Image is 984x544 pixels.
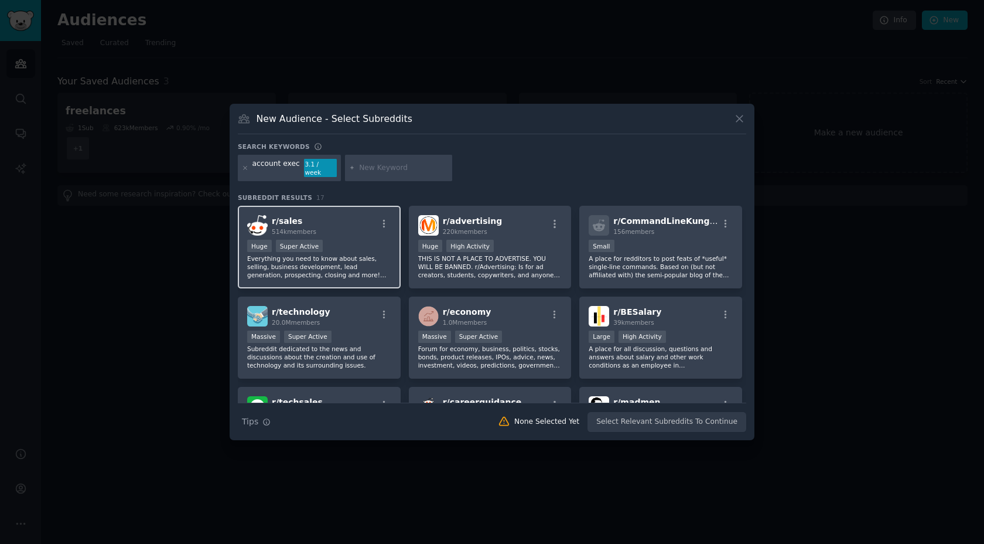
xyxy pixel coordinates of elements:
[316,194,324,201] span: 17
[238,142,310,151] h3: Search keywords
[247,240,272,252] div: Huge
[613,216,720,226] span: r/ CommandLineKungFu
[443,397,522,407] span: r/ careerguidance
[418,331,451,343] div: Massive
[304,159,337,178] div: 3.1 / week
[418,396,439,417] img: careerguidance
[252,159,300,178] div: account exec
[455,331,503,343] div: Super Active
[247,396,268,417] img: techsales
[272,397,323,407] span: r/ techsales
[418,345,562,369] p: Forum for economy, business, politics, stocks, bonds, product releases, IPOs, advice, news, inves...
[276,240,323,252] div: Super Active
[272,319,320,326] span: 20.0M members
[589,331,614,343] div: Large
[443,319,487,326] span: 1.0M members
[272,216,302,226] span: r/ sales
[247,331,280,343] div: Massive
[589,306,609,327] img: BESalary
[443,216,503,226] span: r/ advertising
[272,228,316,235] span: 514k members
[589,240,614,252] div: Small
[613,228,654,235] span: 156 members
[247,254,391,279] p: Everything you need to know about sales, selling, business development, lead generation, prospect...
[418,254,562,279] p: THIS IS NOT A PLACE TO ADVERTISE. YOU WILL BE BANNED. r/Advertising: Is for ad creators, students...
[613,319,654,326] span: 39k members
[418,215,439,236] img: advertising
[589,345,733,369] p: A place for all discussion, questions and answers about salary and other work conditions as an em...
[284,331,332,343] div: Super Active
[443,228,487,235] span: 220k members
[589,254,733,279] p: A place for redditors to post feats of *useful* single-line commands. Based on (but not affiliate...
[514,417,579,427] div: None Selected Yet
[443,307,491,317] span: r/ economy
[418,240,443,252] div: Huge
[613,307,661,317] span: r/ BESalary
[247,306,268,327] img: technology
[257,113,412,125] h3: New Audience - Select Subreddits
[446,240,494,252] div: High Activity
[613,397,660,407] span: r/ madmen
[242,416,258,428] span: Tips
[418,306,439,327] img: economy
[247,345,391,369] p: Subreddit dedicated to the news and discussions about the creation and use of technology and its ...
[589,396,609,417] img: madmen
[238,193,312,202] span: Subreddit Results
[247,215,268,236] img: sales
[238,412,275,432] button: Tips
[272,307,330,317] span: r/ technology
[359,163,448,174] input: New Keyword
[619,331,666,343] div: High Activity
